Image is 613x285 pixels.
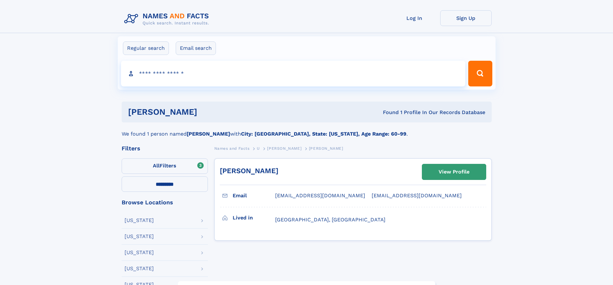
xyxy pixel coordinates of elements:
span: All [153,163,160,169]
div: [US_STATE] [125,250,154,255]
img: Logo Names and Facts [122,10,214,28]
div: Found 1 Profile In Our Records Database [290,109,485,116]
div: We found 1 person named with . [122,122,492,138]
a: [PERSON_NAME] [267,144,302,152]
span: [PERSON_NAME] [309,146,343,151]
div: Browse Locations [122,200,208,205]
a: View Profile [422,164,486,180]
div: [US_STATE] [125,234,154,239]
span: [GEOGRAPHIC_DATA], [GEOGRAPHIC_DATA] [275,217,385,223]
a: Names and Facts [214,144,250,152]
span: U [257,146,260,151]
label: Regular search [123,41,169,55]
div: [US_STATE] [125,218,154,223]
h3: Lived in [233,212,275,223]
a: Log In [389,10,440,26]
span: [EMAIL_ADDRESS][DOMAIN_NAME] [372,192,462,199]
div: Filters [122,146,208,151]
a: [PERSON_NAME] [220,167,278,175]
b: [PERSON_NAME] [187,131,230,137]
b: City: [GEOGRAPHIC_DATA], State: [US_STATE], Age Range: 60-99 [241,131,406,137]
div: [US_STATE] [125,266,154,271]
span: [PERSON_NAME] [267,146,302,151]
a: U [257,144,260,152]
span: [EMAIL_ADDRESS][DOMAIN_NAME] [275,192,365,199]
label: Email search [176,41,216,55]
div: View Profile [439,165,469,179]
label: Filters [122,158,208,174]
input: search input [121,61,466,86]
a: Sign Up [440,10,492,26]
button: Search Button [468,61,492,86]
h3: Email [233,190,275,201]
h1: [PERSON_NAME] [128,108,290,116]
